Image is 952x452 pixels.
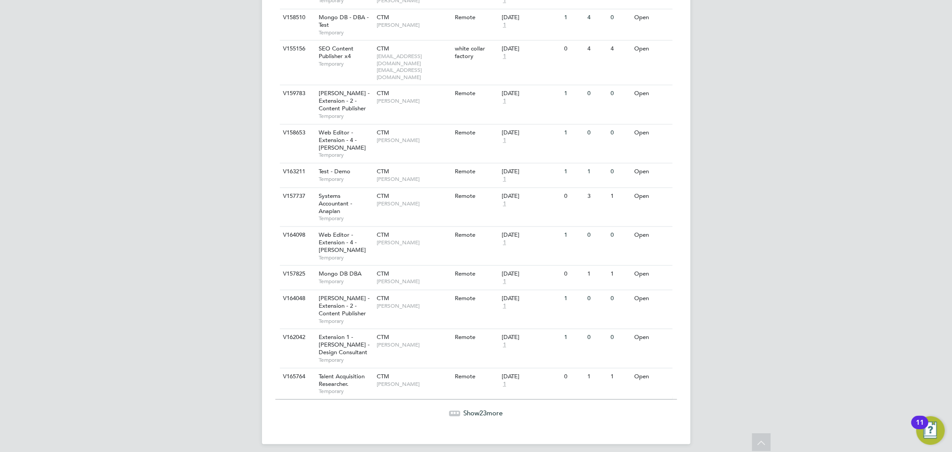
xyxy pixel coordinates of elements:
span: [PERSON_NAME] - Extension - 2 - Content Publisher [319,294,370,317]
span: Temporary [319,176,372,183]
span: Remote [455,372,475,380]
span: Temporary [319,356,372,364]
span: [PERSON_NAME] [377,21,450,29]
span: 1 [502,200,507,208]
span: Temporary [319,60,372,67]
div: Open [632,368,671,385]
span: Remote [455,89,475,97]
div: [DATE] [502,231,560,239]
span: Remote [455,231,475,239]
span: 23 [480,409,487,417]
div: [DATE] [502,334,560,341]
div: [DATE] [502,270,560,278]
div: 1 [562,163,585,180]
div: V164098 [281,227,312,243]
div: 1 [609,368,632,385]
span: CTM [377,129,389,136]
div: Open [632,125,671,141]
div: V157737 [281,188,312,205]
div: 1 [562,329,585,346]
span: Remote [455,13,475,21]
span: [PERSON_NAME] [377,341,450,348]
div: Open [632,41,671,57]
span: Extension 1 - [PERSON_NAME] - Design Consultant [319,333,370,356]
div: 1 [562,125,585,141]
span: Temporary [319,318,372,325]
span: CTM [377,167,389,175]
span: [PERSON_NAME] [377,176,450,183]
div: 4 [585,9,608,26]
div: 0 [585,290,608,307]
span: Temporary [319,278,372,285]
div: 1 [562,85,585,102]
span: SEO Content Publisher x4 [319,45,353,60]
span: Web Editor - Extension - 4 - [PERSON_NAME] [319,231,366,254]
div: Open [632,9,671,26]
div: 4 [585,41,608,57]
span: 1 [502,278,507,285]
div: 0 [585,85,608,102]
div: V158510 [281,9,312,26]
span: Web Editor - Extension - 4 - [PERSON_NAME] [319,129,366,151]
span: [PERSON_NAME] [377,200,450,207]
span: Temporary [319,151,372,159]
span: [PERSON_NAME] [377,381,450,388]
span: CTM [377,45,389,52]
div: 0 [562,188,585,205]
span: white collar factory [455,45,485,60]
span: Talent Acquisition Researcher. [319,372,365,388]
span: [PERSON_NAME] [377,137,450,144]
div: Open [632,188,671,205]
div: [DATE] [502,295,560,302]
span: CTM [377,89,389,97]
span: Remote [455,129,475,136]
div: Open [632,85,671,102]
div: 0 [609,85,632,102]
span: Remote [455,333,475,341]
span: 1 [502,137,507,144]
div: Open [632,329,671,346]
div: 1 [585,368,608,385]
div: 0 [609,163,632,180]
span: Test - Demo [319,167,350,175]
div: [DATE] [502,90,560,97]
div: 0 [585,227,608,243]
div: V165764 [281,368,312,385]
span: Mongo DB DBA [319,270,362,277]
div: V164048 [281,290,312,307]
div: 0 [609,125,632,141]
span: [PERSON_NAME] [377,302,450,310]
span: 1 [502,381,507,388]
div: [DATE] [502,168,560,176]
div: Open [632,290,671,307]
div: V163211 [281,163,312,180]
div: V159783 [281,85,312,102]
div: Open [632,227,671,243]
span: 1 [502,21,507,29]
span: [PERSON_NAME] [377,97,450,105]
div: Open [632,266,671,282]
span: 1 [502,53,507,60]
div: 1 [562,227,585,243]
div: [DATE] [502,193,560,200]
div: 0 [585,125,608,141]
div: [DATE] [502,129,560,137]
span: 1 [502,302,507,310]
span: 1 [502,341,507,349]
div: [DATE] [502,373,560,381]
span: 1 [502,176,507,183]
span: Temporary [319,254,372,261]
span: Temporary [319,113,372,120]
span: Remote [455,167,475,175]
span: Remote [455,294,475,302]
span: [EMAIL_ADDRESS][DOMAIN_NAME] [EMAIL_ADDRESS][DOMAIN_NAME] [377,53,450,80]
span: Remote [455,192,475,200]
span: CTM [377,231,389,239]
div: 0 [562,368,585,385]
div: 0 [609,9,632,26]
div: 0 [585,329,608,346]
span: Temporary [319,388,372,395]
span: Mongo DB - DBA - Test [319,13,369,29]
div: V155156 [281,41,312,57]
span: CTM [377,13,389,21]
